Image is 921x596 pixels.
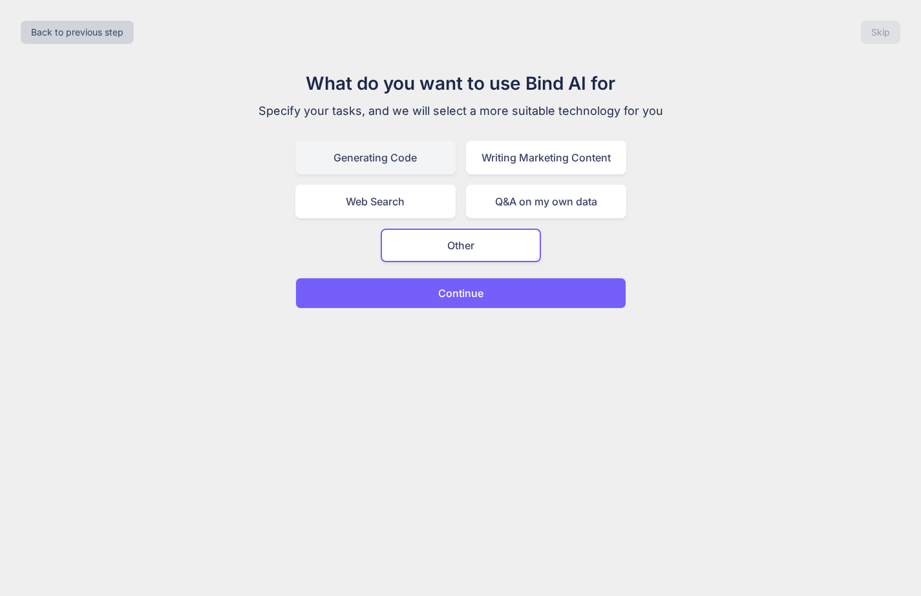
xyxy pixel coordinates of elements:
[295,278,626,309] button: Continue
[861,21,900,44] button: Skip
[295,141,456,174] div: Generating Code
[295,185,456,218] div: Web Search
[466,141,626,174] div: Writing Marketing Content
[381,229,541,262] div: Other
[466,185,626,218] div: Q&A on my own data
[438,285,483,301] p: Continue
[244,70,678,97] h1: What do you want to use Bind AI for
[244,102,678,120] p: Specify your tasks, and we will select a more suitable technology for you
[21,21,134,44] button: Back to previous step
